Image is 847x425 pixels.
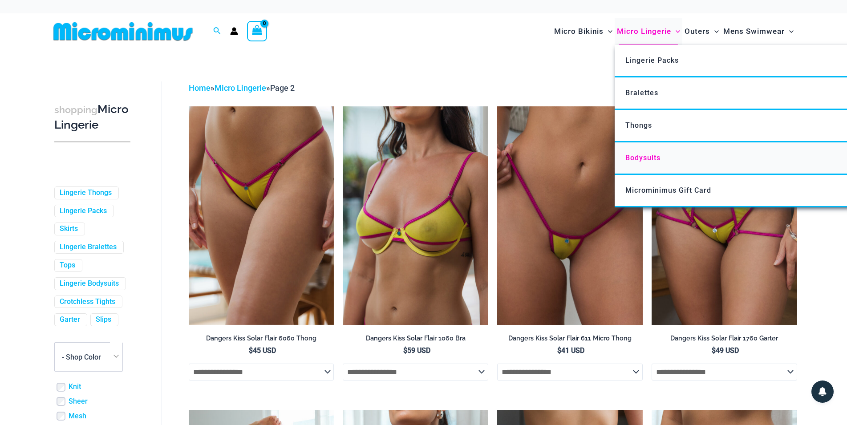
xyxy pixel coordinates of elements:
[625,56,679,65] span: Lingerie Packs
[60,206,107,216] a: Lingerie Packs
[617,20,671,43] span: Micro Lingerie
[249,346,276,355] bdi: 45 USD
[54,102,130,133] h3: Micro Lingerie
[682,18,721,45] a: OutersMenu ToggleMenu Toggle
[69,382,81,392] a: Knit
[50,21,196,41] img: MM SHOP LOGO FLAT
[62,353,101,361] span: - Shop Color
[247,21,267,41] a: View Shopping Cart, empty
[625,186,711,194] span: Microminimus Gift Card
[343,106,488,324] img: Dangers Kiss Solar Flair 1060 Bra 01
[497,334,643,343] h2: Dangers Kiss Solar Flair 611 Micro Thong
[60,261,75,270] a: Tops
[55,343,122,371] span: - Shop Color
[685,20,710,43] span: Outers
[60,279,119,288] a: Lingerie Bodysuits
[189,334,334,346] a: Dangers Kiss Solar Flair 6060 Thong
[403,346,407,355] span: $
[249,346,253,355] span: $
[652,106,797,324] a: Dangers Kiss Solar Flair 6060 Thong 1760 Garter 03Dangers Kiss Solar Flair 6060 Thong 1760 Garter...
[343,106,488,324] a: Dangers Kiss Solar Flair 1060 Bra 01Dangers Kiss Solar Flair 1060 Bra 02Dangers Kiss Solar Flair ...
[604,20,612,43] span: Menu Toggle
[712,346,739,355] bdi: 49 USD
[712,346,716,355] span: $
[625,89,658,97] span: Bralettes
[557,346,561,355] span: $
[557,346,584,355] bdi: 41 USD
[189,106,334,324] img: Dangers Kiss Solar Flair 6060 Thong 01
[69,397,88,406] a: Sheer
[54,342,123,372] span: - Shop Color
[215,83,266,93] a: Micro Lingerie
[189,83,295,93] span: » »
[60,188,112,198] a: Lingerie Thongs
[60,315,80,324] a: Garter
[625,121,652,130] span: Thongs
[497,106,643,324] img: Dangers Kiss Solar Flair 611 Micro 01
[54,104,97,115] span: shopping
[625,154,661,162] span: Bodysuits
[721,18,796,45] a: Mens SwimwearMenu ToggleMenu Toggle
[652,106,797,324] img: Dangers Kiss Solar Flair 6060 Thong 1760 Garter 03
[60,243,117,252] a: Lingerie Bralettes
[96,315,111,324] a: Slips
[785,20,794,43] span: Menu Toggle
[497,106,643,324] a: Dangers Kiss Solar Flair 611 Micro 01Dangers Kiss Solar Flair 611 Micro 02Dangers Kiss Solar Flai...
[554,20,604,43] span: Micro Bikinis
[615,18,682,45] a: Micro LingerieMenu ToggleMenu Toggle
[723,20,785,43] span: Mens Swimwear
[671,20,680,43] span: Menu Toggle
[60,297,115,307] a: Crotchless Tights
[652,334,797,346] a: Dangers Kiss Solar Flair 1760 Garter
[710,20,719,43] span: Menu Toggle
[230,27,238,35] a: Account icon link
[60,224,78,234] a: Skirts
[189,334,334,343] h2: Dangers Kiss Solar Flair 6060 Thong
[189,106,334,324] a: Dangers Kiss Solar Flair 6060 Thong 01Dangers Kiss Solar Flair 6060 Thong 02Dangers Kiss Solar Fl...
[189,83,211,93] a: Home
[343,334,488,346] a: Dangers Kiss Solar Flair 1060 Bra
[551,16,798,46] nav: Site Navigation
[552,18,615,45] a: Micro BikinisMenu ToggleMenu Toggle
[343,334,488,343] h2: Dangers Kiss Solar Flair 1060 Bra
[652,334,797,343] h2: Dangers Kiss Solar Flair 1760 Garter
[69,412,86,421] a: Mesh
[403,346,430,355] bdi: 59 USD
[270,83,295,93] span: Page 2
[497,334,643,346] a: Dangers Kiss Solar Flair 611 Micro Thong
[213,26,221,37] a: Search icon link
